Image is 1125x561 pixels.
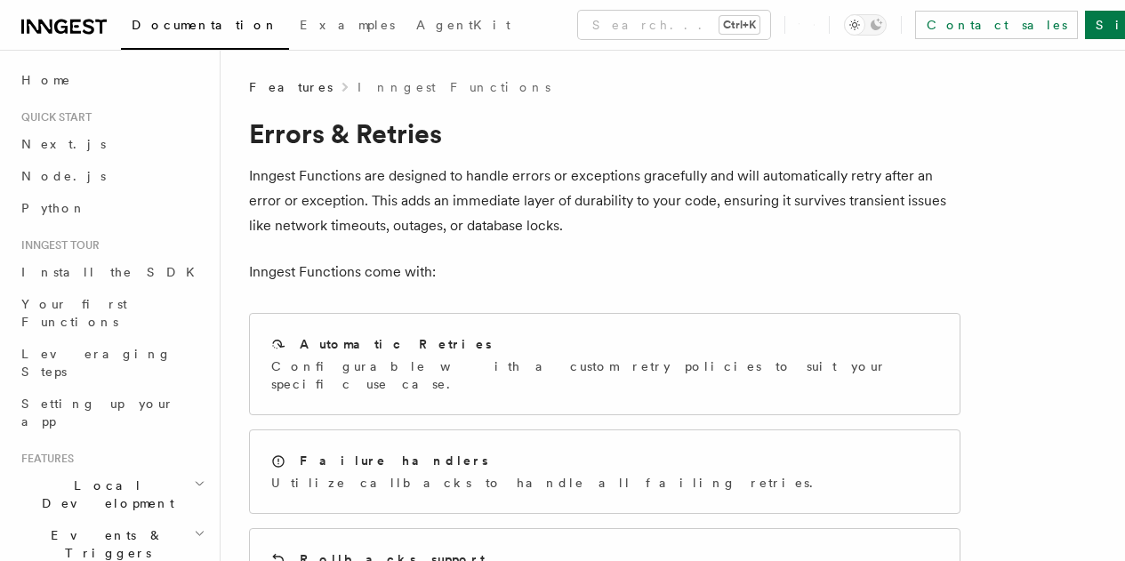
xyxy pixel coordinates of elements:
[271,357,938,393] p: Configurable with a custom retry policies to suit your specific use case.
[14,338,209,388] a: Leveraging Steps
[271,474,824,492] p: Utilize callbacks to handle all failing retries.
[14,388,209,437] a: Setting up your app
[132,18,278,32] span: Documentation
[14,469,209,519] button: Local Development
[416,18,510,32] span: AgentKit
[14,160,209,192] a: Node.js
[249,164,960,238] p: Inngest Functions are designed to handle errors or exceptions gracefully and will automatically r...
[249,78,333,96] span: Features
[21,265,205,279] span: Install the SDK
[300,18,395,32] span: Examples
[300,335,492,353] h2: Automatic Retries
[21,397,174,429] span: Setting up your app
[300,452,488,469] h2: Failure handlers
[21,137,106,151] span: Next.js
[915,11,1078,39] a: Contact sales
[21,297,127,329] span: Your first Functions
[249,117,960,149] h1: Errors & Retries
[289,5,406,48] a: Examples
[14,64,209,96] a: Home
[14,238,100,252] span: Inngest tour
[14,288,209,338] a: Your first Functions
[719,16,759,34] kbd: Ctrl+K
[14,256,209,288] a: Install the SDK
[21,347,172,379] span: Leveraging Steps
[14,128,209,160] a: Next.js
[21,169,106,183] span: Node.js
[21,71,71,89] span: Home
[14,110,92,124] span: Quick start
[249,313,960,415] a: Automatic RetriesConfigurable with a custom retry policies to suit your specific use case.
[249,429,960,514] a: Failure handlersUtilize callbacks to handle all failing retries.
[14,452,74,466] span: Features
[406,5,521,48] a: AgentKit
[14,192,209,224] a: Python
[14,477,194,512] span: Local Development
[249,260,960,285] p: Inngest Functions come with:
[358,78,550,96] a: Inngest Functions
[21,201,86,215] span: Python
[844,14,887,36] button: Toggle dark mode
[578,11,770,39] button: Search...Ctrl+K
[121,5,289,50] a: Documentation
